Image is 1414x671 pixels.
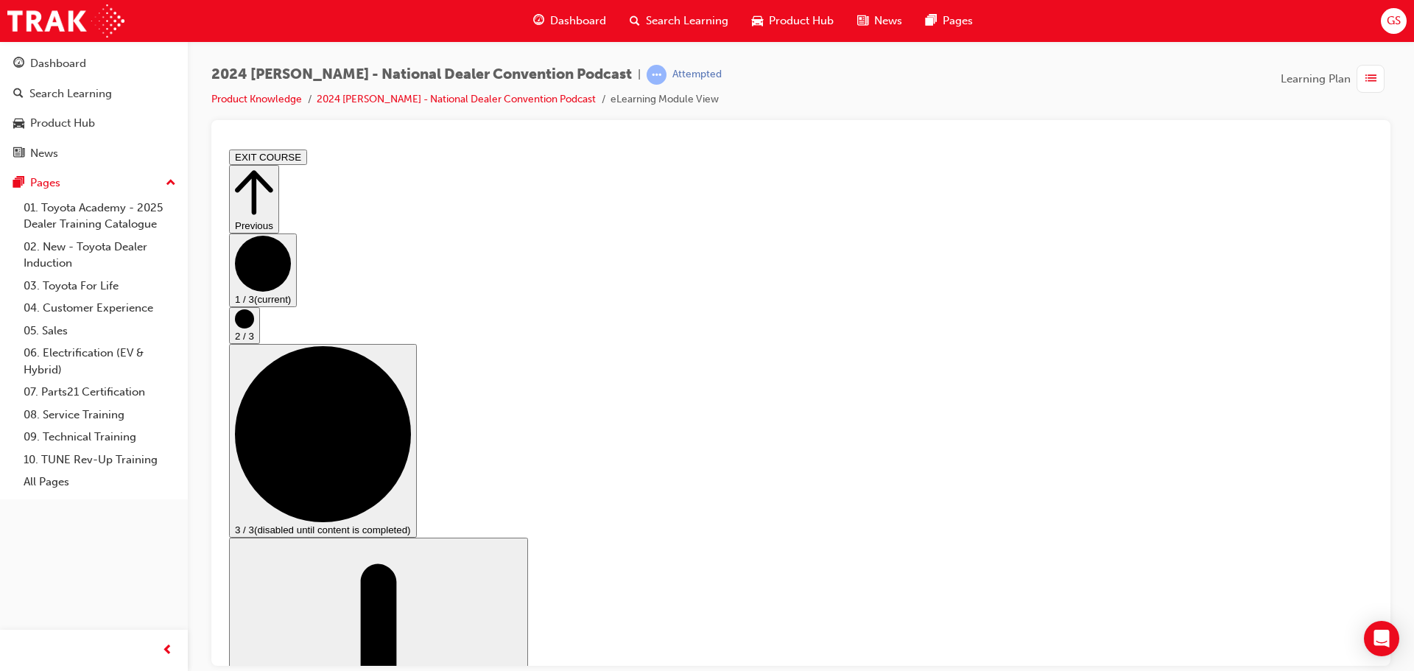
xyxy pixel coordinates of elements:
span: guage-icon [13,57,24,71]
button: Learning Plan [1281,65,1390,93]
div: Pages [30,175,60,192]
div: News [30,145,58,162]
a: 09. Technical Training [18,426,182,449]
a: 04. Customer Experience [18,297,182,320]
div: Dashboard [30,55,86,72]
span: (disabled until content is completed) [31,381,188,392]
img: Trak [7,4,124,38]
a: 01. Toyota Academy - 2025 Dealer Training Catalogue [18,197,182,236]
button: 1 / 3(current) [6,90,74,164]
button: Previous [6,21,56,90]
span: | [638,66,641,83]
span: Pages [943,13,973,29]
span: Learning Plan [1281,71,1351,88]
a: car-iconProduct Hub [740,6,845,36]
span: News [874,13,902,29]
a: 02. New - Toyota Dealer Induction [18,236,182,275]
a: News [6,140,182,167]
a: Search Learning [6,80,182,108]
span: list-icon [1365,70,1376,88]
button: Pages [6,169,182,197]
button: EXIT COURSE [6,6,84,21]
button: DashboardSearch LearningProduct HubNews [6,47,182,169]
a: Product Knowledge [211,93,302,105]
span: 1 / 3 [12,150,31,161]
a: Dashboard [6,50,182,77]
a: 2024 [PERSON_NAME] - National Dealer Convention Podcast [317,93,596,105]
a: news-iconNews [845,6,914,36]
button: 3 / 3(disabled until content is completed) [6,200,194,394]
span: pages-icon [13,177,24,190]
span: guage-icon [533,12,544,30]
a: Product Hub [6,110,182,137]
span: Previous [12,77,50,88]
div: Product Hub [30,115,95,132]
span: GS [1387,13,1401,29]
span: pages-icon [926,12,937,30]
span: prev-icon [162,642,173,660]
span: search-icon [630,12,640,30]
span: news-icon [13,147,24,161]
span: search-icon [13,88,24,101]
div: Search Learning [29,85,112,102]
button: GS [1381,8,1407,34]
span: 2 / 3 [12,187,31,198]
a: guage-iconDashboard [521,6,618,36]
span: car-icon [752,12,763,30]
button: 2 / 3 [6,164,37,200]
a: pages-iconPages [914,6,985,36]
span: (current) [31,150,68,161]
div: Attempted [672,68,722,82]
span: up-icon [166,174,176,193]
a: search-iconSearch Learning [618,6,740,36]
span: 2024 [PERSON_NAME] - National Dealer Convention Podcast [211,66,632,83]
a: 08. Service Training [18,404,182,426]
span: news-icon [857,12,868,30]
span: Product Hub [769,13,834,29]
div: Open Intercom Messenger [1364,621,1399,656]
a: 05. Sales [18,320,182,342]
a: 03. Toyota For Life [18,275,182,298]
a: 10. TUNE Rev-Up Training [18,449,182,471]
li: eLearning Module View [611,91,719,108]
a: All Pages [18,471,182,493]
span: learningRecordVerb_ATTEMPT-icon [647,65,666,85]
span: Search Learning [646,13,728,29]
span: 3 / 3 [12,381,31,392]
span: car-icon [13,117,24,130]
a: 07. Parts21 Certification [18,381,182,404]
span: Dashboard [550,13,606,29]
a: 06. Electrification (EV & Hybrid) [18,342,182,381]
